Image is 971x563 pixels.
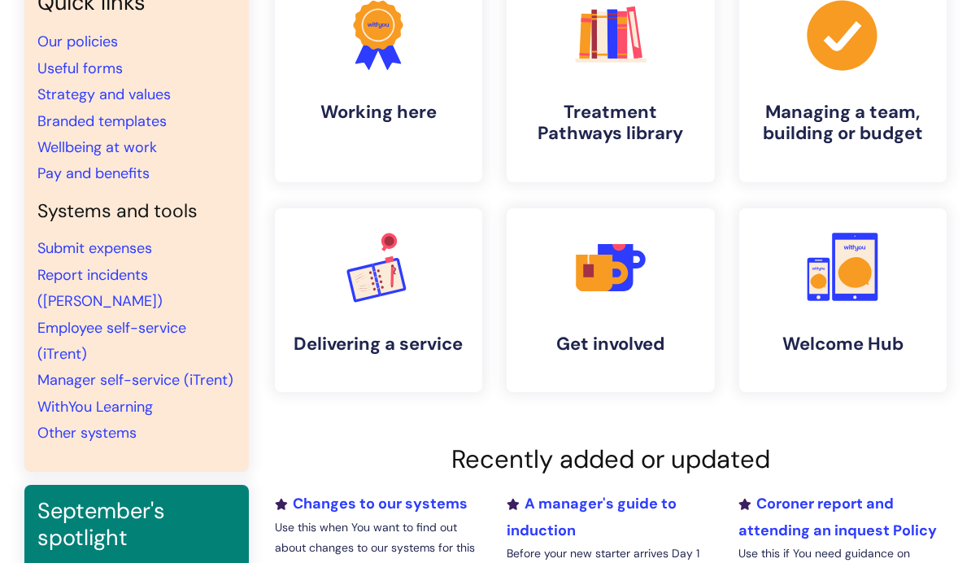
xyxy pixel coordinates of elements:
a: Branded templates [37,111,167,131]
a: Delivering a service [275,208,483,392]
a: Submit expenses [37,238,152,258]
h4: Welcome Hub [752,334,934,355]
a: Pay and benefits [37,164,150,183]
a: Strategy and values [37,85,171,104]
h2: Recently added or updated [275,444,947,474]
a: Useful forms [37,59,123,78]
h4: Systems and tools [37,200,236,223]
h4: Delivering a service [288,334,470,355]
a: Other systems [37,423,137,443]
a: WithYou Learning [37,397,153,417]
a: Report incidents ([PERSON_NAME]) [37,265,163,311]
h4: Get involved [520,334,702,355]
h4: Working here [288,102,470,123]
a: Our policies [37,32,118,51]
a: Changes to our systems [275,494,468,513]
a: Manager self-service (iTrent) [37,370,233,390]
a: Get involved [507,208,715,392]
h4: Managing a team, building or budget [752,102,934,145]
a: Wellbeing at work [37,137,157,157]
a: Employee self-service (iTrent) [37,318,186,364]
a: A manager's guide to induction [507,494,677,539]
h3: September's spotlight [37,498,236,551]
a: Welcome Hub [739,208,947,392]
a: Coroner report and attending an inquest Policy [738,494,937,539]
h4: Treatment Pathways library [520,102,702,145]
